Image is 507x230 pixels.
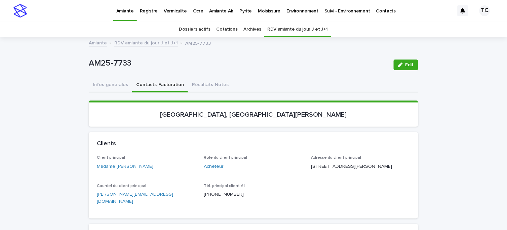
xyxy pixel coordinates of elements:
a: Archives [244,22,262,37]
a: Madame [PERSON_NAME] [97,163,153,170]
a: Cotations [217,22,238,37]
span: Edit [405,63,414,67]
a: RDV amiante du jour J et J+1 [267,22,328,37]
button: Résultats-Notes [188,78,233,92]
button: Contacts-Facturation [132,78,188,92]
span: Client principal [97,156,125,160]
a: [PERSON_NAME][EMAIL_ADDRESS][DOMAIN_NAME] [97,192,173,204]
p: [PHONE_NUMBER] [204,191,303,198]
span: Tél. principal client #1 [204,184,245,188]
p: [STREET_ADDRESS][PERSON_NAME] [311,163,410,170]
span: Adresse du client principal [311,156,361,160]
div: TC [479,5,490,16]
img: stacker-logo-s-only.png [13,4,27,17]
p: [GEOGRAPHIC_DATA], [GEOGRAPHIC_DATA][PERSON_NAME] [97,111,410,119]
span: Courriel du client principal [97,184,146,188]
p: AM25-7733 [89,59,388,68]
a: Dossiers actifs [179,22,210,37]
button: Infos-générales [89,78,132,92]
p: AM25-7733 [185,39,211,46]
span: Rôle du client principal [204,156,247,160]
a: Amiante [89,39,107,46]
h2: Clients [97,140,116,148]
button: Edit [394,60,418,70]
a: RDV amiante du jour J et J+1 [114,39,178,46]
a: Acheteur [204,163,224,170]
